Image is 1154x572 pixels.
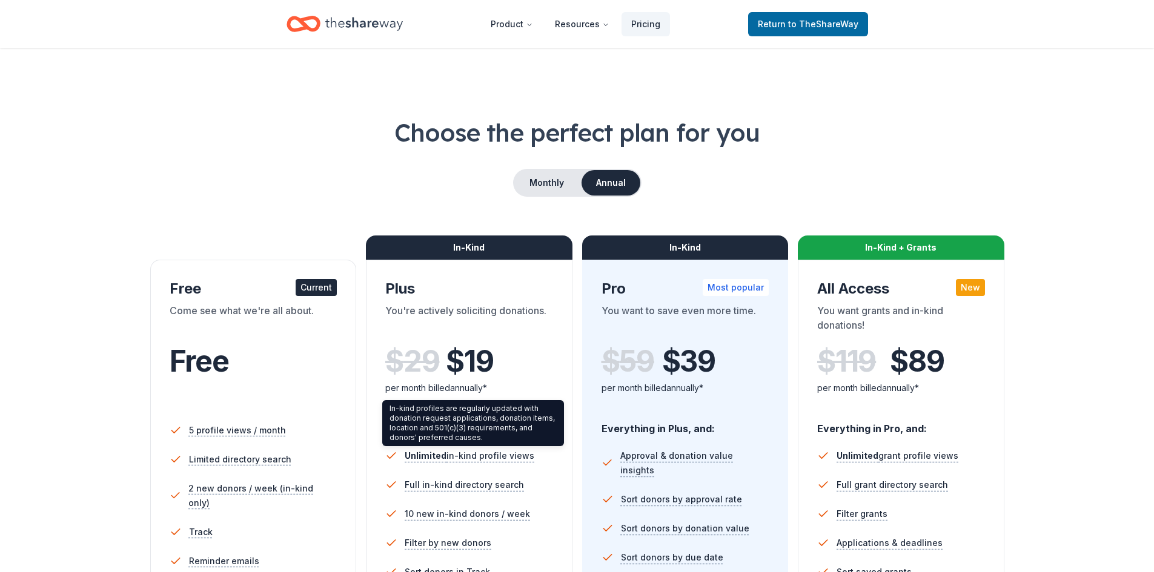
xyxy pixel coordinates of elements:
[481,12,543,36] button: Product
[837,450,878,461] span: Unlimited
[385,279,553,298] div: Plus
[405,536,491,550] span: Filter by new donors
[545,12,619,36] button: Resources
[514,170,579,196] button: Monthly
[405,507,530,521] span: 10 new in-kind donors / week
[602,279,769,298] div: Pro
[170,303,337,337] div: Come see what we're all about.
[446,344,493,378] span: $ 19
[817,279,985,298] div: All Access
[582,170,640,196] button: Annual
[602,411,769,436] div: Everything in Plus, and:
[170,343,229,379] span: Free
[758,17,858,31] span: Return
[798,235,1004,260] div: In-Kind + Grants
[890,344,944,378] span: $ 89
[189,554,259,568] span: Reminder emails
[189,525,213,539] span: Track
[405,450,534,461] span: in-kind profile views
[602,381,769,395] div: per month billed annually*
[170,279,337,298] div: Free
[405,478,524,492] span: Full in-kind directory search
[481,10,670,38] nav: Main
[620,449,769,478] span: Approval & donation value insights
[622,12,670,36] a: Pricing
[188,481,337,510] span: 2 new donors / week (in-kind only)
[703,279,769,296] div: Most popular
[956,279,985,296] div: New
[602,303,769,337] div: You want to save even more time.
[817,381,985,395] div: per month billed annually*
[837,507,887,521] span: Filter grants
[189,423,286,438] span: 5 profile views / month
[837,478,948,492] span: Full grant directory search
[621,550,723,565] span: Sort donors by due date
[296,279,337,296] div: Current
[287,10,403,38] a: Home
[837,536,943,550] span: Applications & deadlines
[817,411,985,436] div: Everything in Pro, and:
[788,19,858,29] span: to TheShareWay
[621,492,742,507] span: Sort donors by approval rate
[189,452,291,467] span: Limited directory search
[385,303,553,337] div: You're actively soliciting donations.
[385,381,553,395] div: per month billed annually*
[748,12,868,36] a: Returnto TheShareWay
[621,521,749,536] span: Sort donors by donation value
[366,235,572,260] div: In-Kind
[837,450,958,461] span: grant profile views
[382,400,564,446] div: In-kind profiles are regularly updated with donation request applications, donation items, locati...
[817,303,985,337] div: You want grants and in-kind donations!
[662,344,715,378] span: $ 39
[48,116,1106,150] h1: Choose the perfect plan for you
[405,450,446,461] span: Unlimited
[582,235,789,260] div: In-Kind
